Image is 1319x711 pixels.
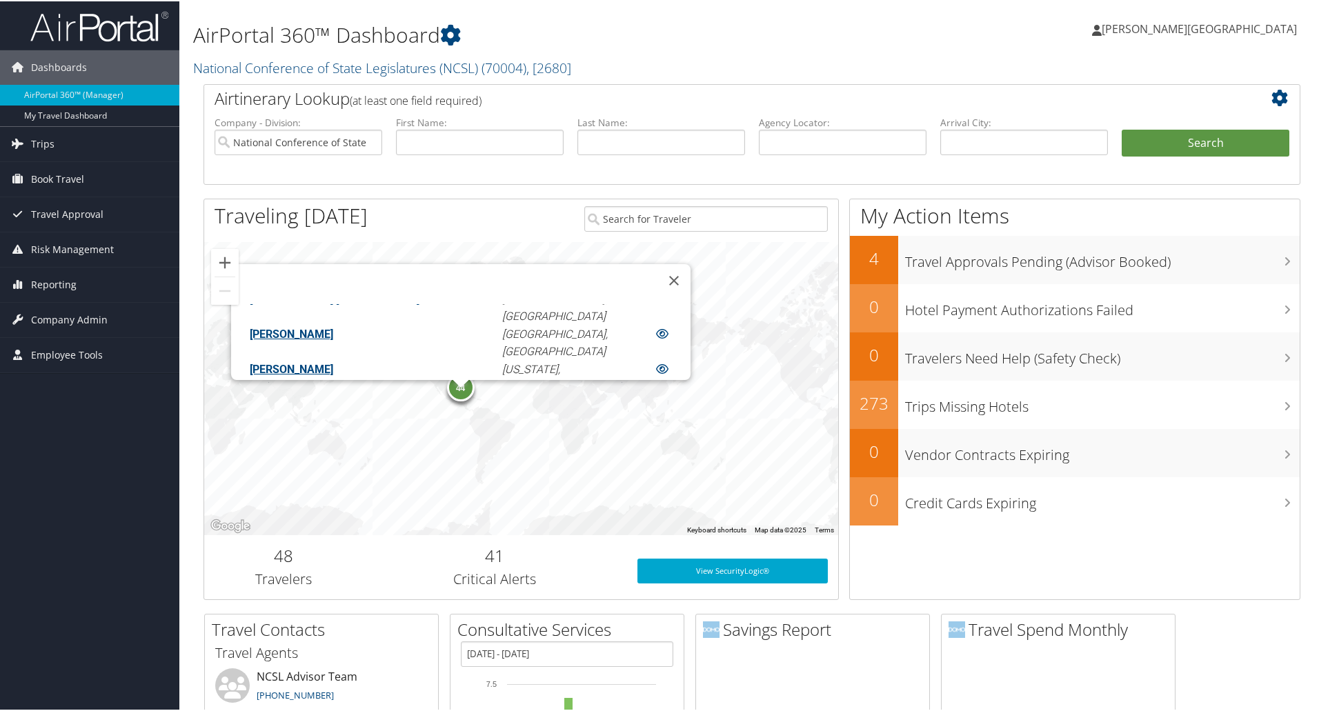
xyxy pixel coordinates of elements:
[759,114,926,128] label: Agency Locator:
[526,57,571,76] span: , [ 2680 ]
[31,161,84,195] span: Book Travel
[850,428,1300,476] a: 0Vendor Contracts Expiring
[850,487,898,510] h2: 0
[257,688,334,700] a: [PHONE_NUMBER]
[350,92,482,107] span: (at least one field required)
[755,525,806,532] span: Map data ©2025
[703,617,929,640] h2: Savings Report
[215,642,428,661] h3: Travel Agents
[457,617,684,640] h2: Consultative Services
[31,231,114,266] span: Risk Management
[1102,20,1297,35] span: [PERSON_NAME][GEOGRAPHIC_DATA]
[215,543,353,566] h2: 48
[657,263,691,296] button: Close
[850,390,898,414] h2: 273
[905,485,1300,512] h3: Credit Cards Expiring
[250,361,333,374] a: [PERSON_NAME]
[905,389,1300,415] h3: Trips Missing Hotels
[31,196,103,230] span: Travel Approval
[250,326,333,339] a: [PERSON_NAME]
[905,244,1300,270] h3: Travel Approvals Pending (Advisor Booked)
[1122,128,1289,156] button: Search
[850,342,898,365] h2: 0
[502,361,606,392] em: [US_STATE], [GEOGRAPHIC_DATA]
[850,331,1300,379] a: 0Travelers Need Help (Safety Check)
[850,379,1300,428] a: 273Trips Missing Hotels
[850,294,898,317] h2: 0
[850,439,898,462] h2: 0
[373,568,617,588] h3: Critical Alerts
[949,617,1175,640] h2: Travel Spend Monthly
[31,301,108,336] span: Company Admin
[850,246,898,269] h2: 4
[446,372,474,400] div: 44
[949,620,965,637] img: domo-logo.png
[208,516,253,534] a: Open this area in Google Maps (opens a new window)
[577,114,745,128] label: Last Name:
[215,200,368,229] h1: Traveling [DATE]
[211,248,239,275] button: Zoom in
[212,617,438,640] h2: Travel Contacts
[486,679,497,687] tspan: 7.5
[850,283,1300,331] a: 0Hotel Payment Authorizations Failed
[1092,7,1311,48] a: [PERSON_NAME][GEOGRAPHIC_DATA]
[815,525,834,532] a: Terms (opens in new tab)
[940,114,1108,128] label: Arrival City:
[905,292,1300,319] h3: Hotel Payment Authorizations Failed
[211,276,239,303] button: Zoom out
[396,114,564,128] label: First Name:
[850,200,1300,229] h1: My Action Items
[482,57,526,76] span: ( 70004 )
[850,476,1300,524] a: 0Credit Cards Expiring
[215,86,1198,109] h2: Airtinerary Lookup
[637,557,828,582] a: View SecurityLogic®
[250,290,419,303] a: [PERSON_NAME] [PERSON_NAME]
[502,290,608,321] em: [GEOGRAPHIC_DATA], [GEOGRAPHIC_DATA]
[31,126,54,160] span: Trips
[215,114,382,128] label: Company - Division:
[31,266,77,301] span: Reporting
[193,19,938,48] h1: AirPortal 360™ Dashboard
[30,9,168,41] img: airportal-logo.png
[373,543,617,566] h2: 41
[703,620,720,637] img: domo-logo.png
[31,337,103,371] span: Employee Tools
[687,524,746,534] button: Keyboard shortcuts
[215,568,353,588] h3: Travelers
[905,437,1300,463] h3: Vendor Contracts Expiring
[208,516,253,534] img: Google
[850,234,1300,283] a: 4Travel Approvals Pending (Advisor Booked)
[584,205,828,230] input: Search for Traveler
[193,57,571,76] a: National Conference of State Legislatures (NCSL)
[31,49,87,83] span: Dashboards
[905,341,1300,367] h3: Travelers Need Help (Safety Check)
[502,326,608,357] em: [GEOGRAPHIC_DATA], [GEOGRAPHIC_DATA]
